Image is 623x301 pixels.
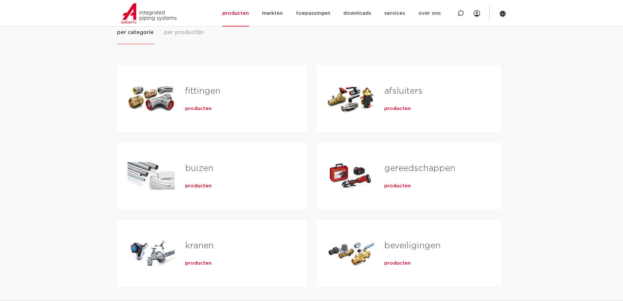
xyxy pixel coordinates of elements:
[384,260,411,267] a: producten
[117,28,154,36] span: per categorie
[384,164,455,173] a: gereedschappen
[185,105,212,112] a: producten
[384,105,411,112] a: producten
[384,87,423,95] a: afsluiters
[384,241,441,250] a: beveiligingen
[185,164,213,173] a: buizen
[185,260,212,267] a: producten
[185,87,220,95] a: fittingen
[384,183,411,189] a: producten
[185,241,214,250] a: kranen
[185,183,212,189] a: producten
[117,28,506,297] div: Tabs. Open items met enter of spatie, sluit af met escape en navigeer met de pijltoetsen.
[164,28,204,36] span: per productlijn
